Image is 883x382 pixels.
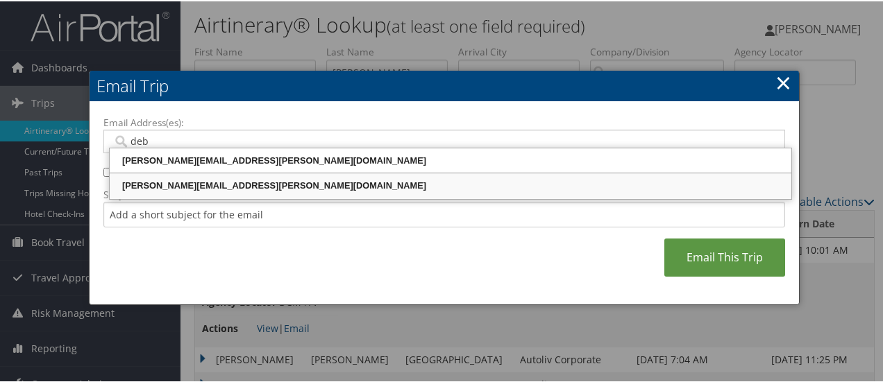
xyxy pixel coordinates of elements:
a: × [775,67,791,95]
div: [PERSON_NAME][EMAIL_ADDRESS][PERSON_NAME][DOMAIN_NAME] [112,177,789,191]
div: [PERSON_NAME][EMAIL_ADDRESS][PERSON_NAME][DOMAIN_NAME] [112,153,789,166]
label: Subject: [103,186,785,200]
input: Email address (Separate multiple email addresses with commas) [112,133,777,147]
a: Email This Trip [664,237,785,275]
label: Email Address(es): [103,114,785,128]
input: Add a short subject for the email [103,200,785,226]
h2: Email Trip [90,69,799,100]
